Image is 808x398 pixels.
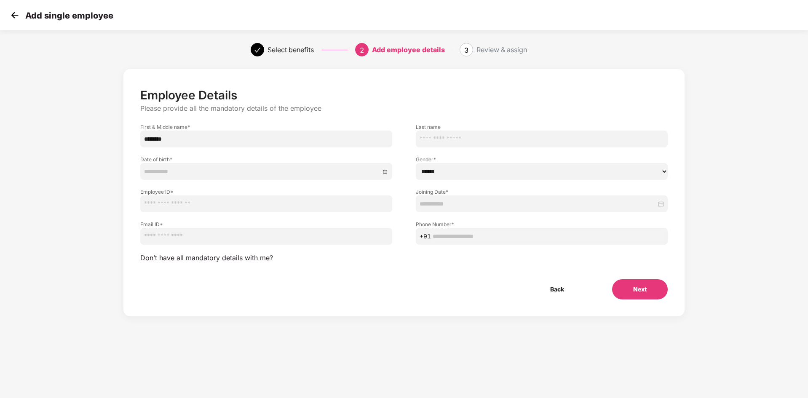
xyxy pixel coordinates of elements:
[254,47,261,53] span: check
[140,123,392,131] label: First & Middle name
[140,104,668,113] p: Please provide all the mandatory details of the employee
[464,46,468,54] span: 3
[420,232,431,241] span: +91
[416,188,668,195] label: Joining Date
[140,221,392,228] label: Email ID
[476,43,527,56] div: Review & assign
[268,43,314,56] div: Select benefits
[140,188,392,195] label: Employee ID
[140,88,668,102] p: Employee Details
[372,43,445,56] div: Add employee details
[360,46,364,54] span: 2
[140,254,273,262] span: Don’t have all mandatory details with me?
[140,156,392,163] label: Date of birth
[25,11,113,21] p: Add single employee
[416,123,668,131] label: Last name
[8,9,21,21] img: svg+xml;base64,PHN2ZyB4bWxucz0iaHR0cDovL3d3dy53My5vcmcvMjAwMC9zdmciIHdpZHRoPSIzMCIgaGVpZ2h0PSIzMC...
[416,156,668,163] label: Gender
[612,279,668,299] button: Next
[416,221,668,228] label: Phone Number
[529,279,585,299] button: Back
